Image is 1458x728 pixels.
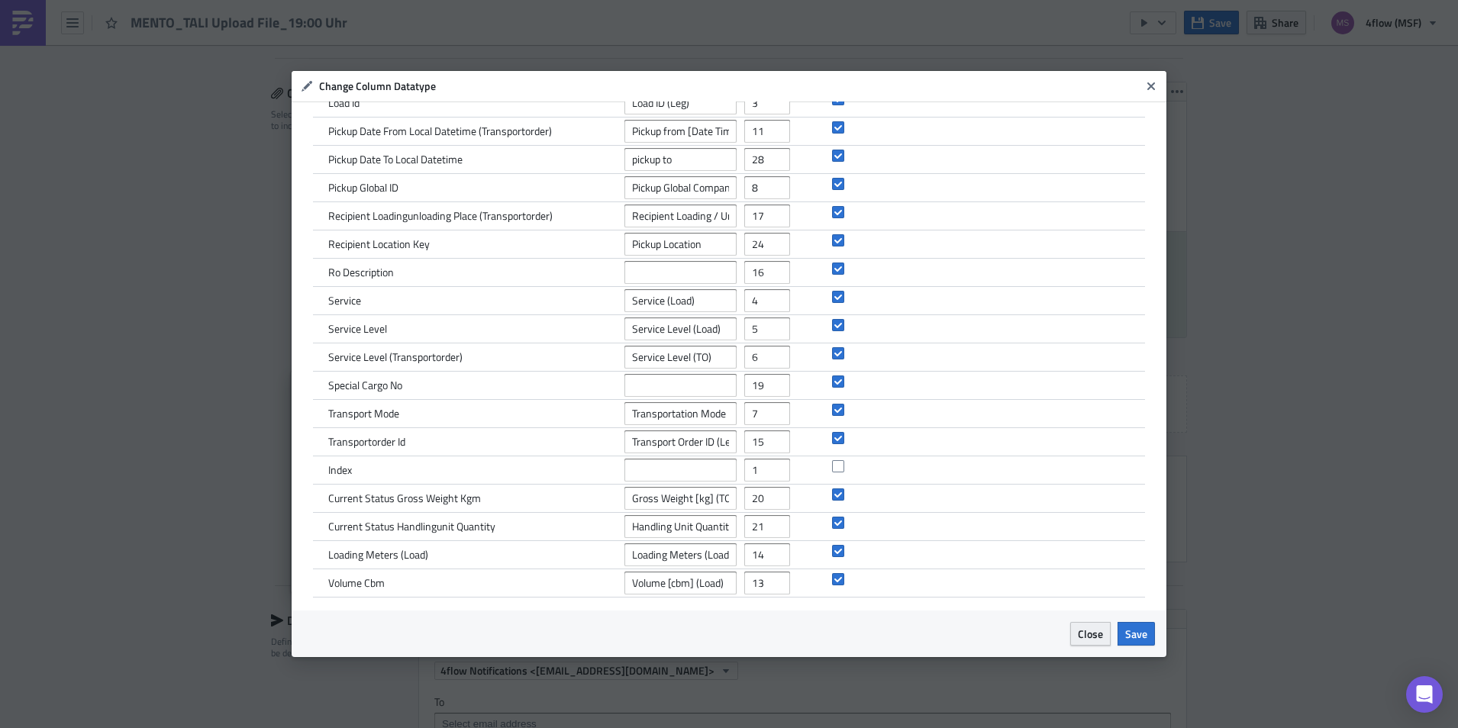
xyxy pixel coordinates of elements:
[328,548,428,562] span: Loading Meters (Load)
[1118,622,1155,646] button: Save
[328,237,430,251] span: Recipient Location Key
[328,124,552,138] span: Pickup Date From Local Datetime (Transportorder)
[328,463,352,477] span: Index
[328,209,553,223] span: Recipient Loadingunloading Place (Transportorder)
[6,6,729,18] body: Rich Text Area. Press ALT-0 for help.
[328,294,361,308] span: Service
[1070,622,1111,646] button: Close
[328,491,481,505] span: Current Status Gross Weight Kgm
[1125,626,1147,642] span: Save
[1140,75,1163,98] button: Close
[328,520,495,533] span: Current Status Handlingunit Quantity
[328,266,394,279] span: Ro Description
[328,322,387,336] span: Service Level
[328,576,385,590] span: Volume Cbm
[1078,626,1103,642] span: Close
[319,79,1140,93] h6: Change Column Datatype
[328,350,463,364] span: Service Level (Transportorder)
[328,407,399,420] span: Transport Mode
[328,378,402,392] span: Special Cargo No
[328,435,405,449] span: Transportorder Id
[1406,676,1443,713] div: Open Intercom Messenger
[328,153,463,166] span: Pickup Date To Local Datetime
[328,181,398,195] span: Pickup Global ID
[328,96,360,110] span: Load Id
